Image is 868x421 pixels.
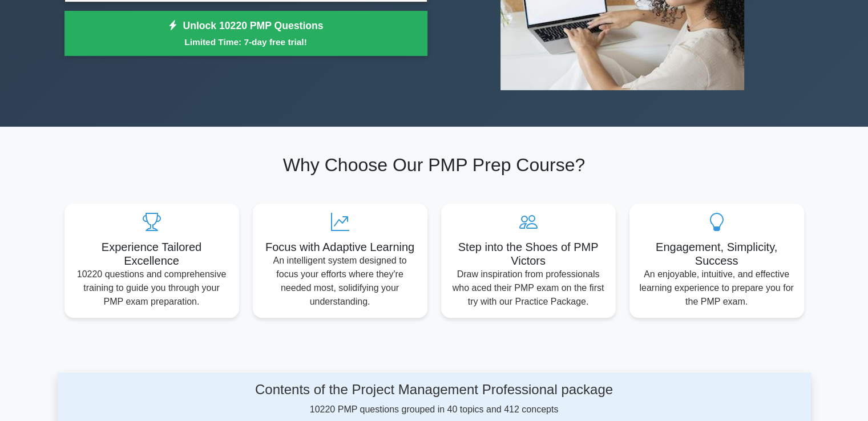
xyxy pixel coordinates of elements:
h5: Focus with Adaptive Learning [262,240,418,254]
h5: Engagement, Simplicity, Success [639,240,795,268]
h4: Contents of the Project Management Professional package [165,382,703,398]
p: An intelligent system designed to focus your efforts where they're needed most, solidifying your ... [262,254,418,309]
small: Limited Time: 7-day free trial! [79,35,413,48]
p: An enjoyable, intuitive, and effective learning experience to prepare you for the PMP exam. [639,268,795,309]
h5: Step into the Shoes of PMP Victors [450,240,607,268]
p: Draw inspiration from professionals who aced their PMP exam on the first try with our Practice Pa... [450,268,607,309]
a: Unlock 10220 PMP QuestionsLimited Time: 7-day free trial! [64,11,427,56]
p: 10220 questions and comprehensive training to guide you through your PMP exam preparation. [74,268,230,309]
h5: Experience Tailored Excellence [74,240,230,268]
div: 10220 PMP questions grouped in 40 topics and 412 concepts [165,382,703,416]
h2: Why Choose Our PMP Prep Course? [64,154,804,176]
